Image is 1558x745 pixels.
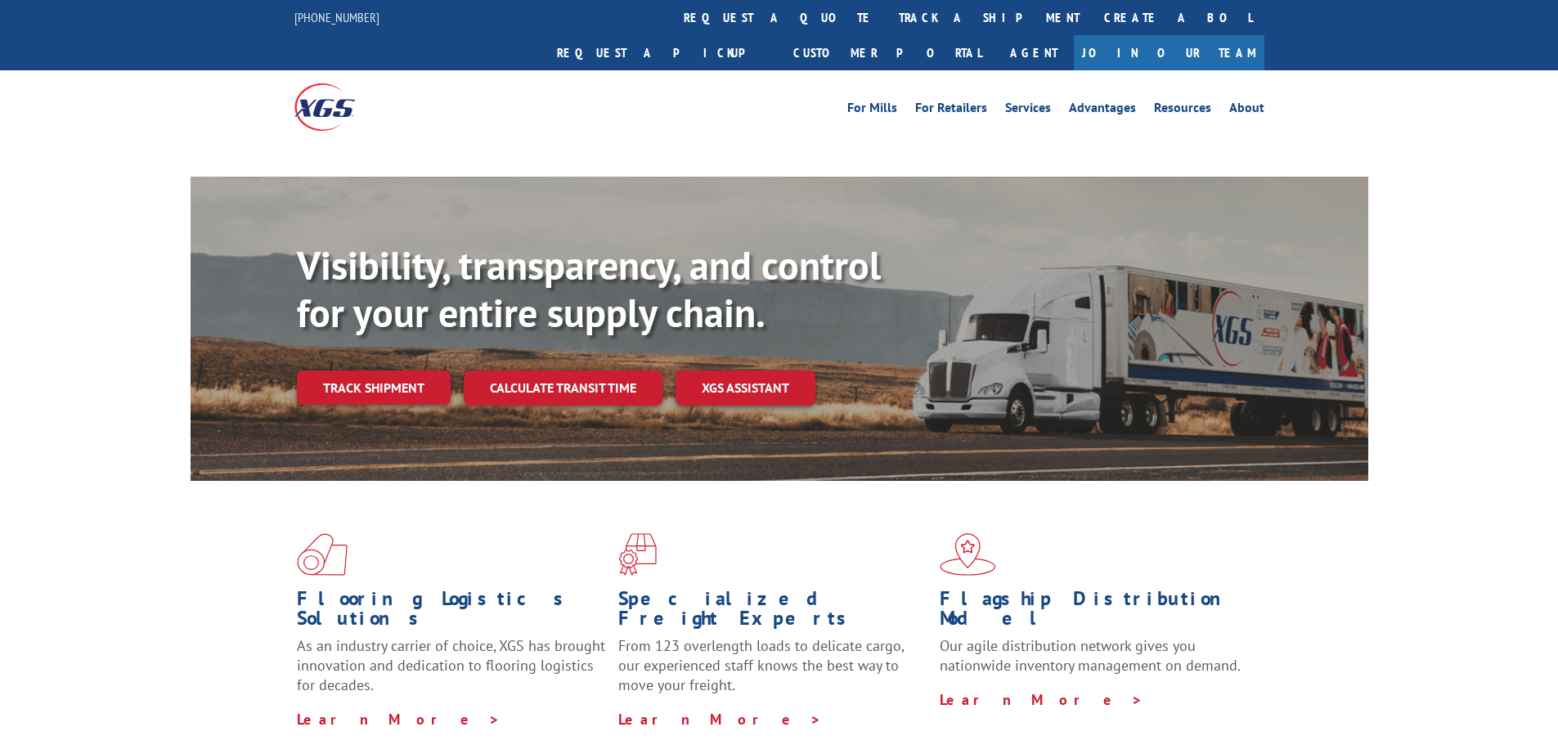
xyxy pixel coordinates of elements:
[940,589,1249,636] h1: Flagship Distribution Model
[940,533,996,576] img: xgs-icon-flagship-distribution-model-red
[847,101,897,119] a: For Mills
[297,710,501,729] a: Learn More >
[464,370,662,406] a: Calculate transit time
[297,636,605,694] span: As an industry carrier of choice, XGS has brought innovation and dedication to flooring logistics...
[618,533,657,576] img: xgs-icon-focused-on-flooring-red
[294,9,379,25] a: [PHONE_NUMBER]
[618,636,927,709] p: From 123 overlength loads to delicate cargo, our experienced staff knows the best way to move you...
[297,240,881,338] b: Visibility, transparency, and control for your entire supply chain.
[545,35,781,70] a: Request a pickup
[1154,101,1211,119] a: Resources
[781,35,994,70] a: Customer Portal
[1074,35,1264,70] a: Join Our Team
[676,370,815,406] a: XGS ASSISTANT
[940,636,1241,675] span: Our agile distribution network gives you nationwide inventory management on demand.
[297,533,348,576] img: xgs-icon-total-supply-chain-intelligence-red
[297,589,606,636] h1: Flooring Logistics Solutions
[1005,101,1051,119] a: Services
[940,690,1143,709] a: Learn More >
[1229,101,1264,119] a: About
[618,589,927,636] h1: Specialized Freight Experts
[915,101,987,119] a: For Retailers
[297,370,451,405] a: Track shipment
[994,35,1074,70] a: Agent
[618,710,822,729] a: Learn More >
[1069,101,1136,119] a: Advantages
